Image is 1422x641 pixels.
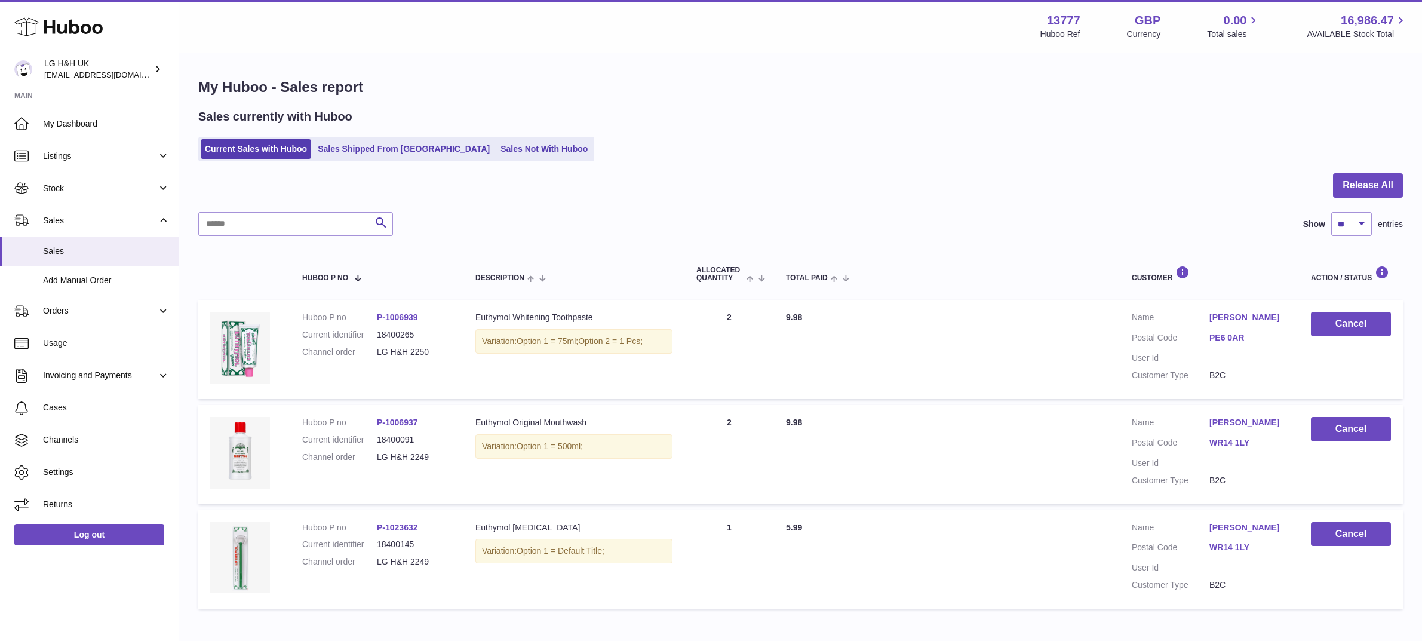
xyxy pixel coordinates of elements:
[14,524,164,545] a: Log out
[1132,332,1209,346] dt: Postal Code
[1307,29,1408,40] span: AVAILABLE Stock Total
[210,312,270,384] img: whitening-toothpaste.webp
[1209,312,1287,323] a: [PERSON_NAME]
[475,312,672,323] div: Euthymol Whitening Toothpaste
[1132,522,1209,536] dt: Name
[44,70,176,79] span: [EMAIL_ADDRESS][DOMAIN_NAME]
[302,346,377,358] dt: Channel order
[377,539,452,550] dd: 18400145
[302,417,377,428] dt: Huboo P no
[1132,352,1209,364] dt: User Id
[1135,13,1160,29] strong: GBP
[1207,29,1260,40] span: Total sales
[1209,475,1287,486] dd: B2C
[1209,437,1287,449] a: WR14 1LY
[210,522,270,594] img: Euthymol_Tongue_Cleaner-Image-4.webp
[786,523,802,532] span: 5.99
[377,346,452,358] dd: LG H&H 2250
[43,183,157,194] span: Stock
[684,510,774,609] td: 1
[517,546,604,556] span: Option 1 = Default Title;
[786,274,828,282] span: Total paid
[302,556,377,568] dt: Channel order
[1040,29,1080,40] div: Huboo Ref
[475,274,524,282] span: Description
[14,60,32,78] img: veechen@lghnh.co.uk
[1132,266,1287,282] div: Customer
[377,556,452,568] dd: LG H&H 2249
[1132,579,1209,591] dt: Customer Type
[43,118,170,130] span: My Dashboard
[1209,370,1287,381] dd: B2C
[377,312,418,322] a: P-1006939
[1307,13,1408,40] a: 16,986.47 AVAILABLE Stock Total
[1207,13,1260,40] a: 0.00 Total sales
[1132,417,1209,431] dt: Name
[1132,475,1209,486] dt: Customer Type
[1132,437,1209,452] dt: Postal Code
[475,434,672,459] div: Variation:
[1132,458,1209,469] dt: User Id
[1047,13,1080,29] strong: 13777
[684,405,774,504] td: 2
[302,312,377,323] dt: Huboo P no
[1132,542,1209,556] dt: Postal Code
[1209,542,1287,553] a: WR14 1LY
[1209,522,1287,533] a: [PERSON_NAME]
[1341,13,1394,29] span: 16,986.47
[1132,370,1209,381] dt: Customer Type
[1132,312,1209,326] dt: Name
[44,58,152,81] div: LG H&H UK
[43,467,170,478] span: Settings
[377,523,418,532] a: P-1023632
[1132,562,1209,573] dt: User Id
[43,215,157,226] span: Sales
[302,329,377,341] dt: Current identifier
[1333,173,1403,198] button: Release All
[302,539,377,550] dt: Current identifier
[201,139,311,159] a: Current Sales with Huboo
[43,499,170,510] span: Returns
[1311,522,1391,547] button: Cancel
[43,151,157,162] span: Listings
[1209,417,1287,428] a: [PERSON_NAME]
[377,452,452,463] dd: LG H&H 2249
[1224,13,1247,29] span: 0.00
[475,522,672,533] div: Euthymol [MEDICAL_DATA]
[1311,417,1391,441] button: Cancel
[43,402,170,413] span: Cases
[696,266,744,282] span: ALLOCATED Quantity
[1311,266,1391,282] div: Action / Status
[302,274,348,282] span: Huboo P no
[786,312,802,322] span: 9.98
[377,329,452,341] dd: 18400265
[1378,219,1403,230] span: entries
[377,418,418,427] a: P-1006937
[210,417,270,489] img: Euthymol-Original-Mouthwash-500ml.webp
[475,417,672,428] div: Euthymol Original Mouthwash
[517,441,583,451] span: Option 1 = 500ml;
[198,109,352,125] h2: Sales currently with Huboo
[496,139,592,159] a: Sales Not With Huboo
[43,370,157,381] span: Invoicing and Payments
[314,139,494,159] a: Sales Shipped From [GEOGRAPHIC_DATA]
[43,338,170,349] span: Usage
[786,418,802,427] span: 9.98
[198,78,1403,97] h1: My Huboo - Sales report
[475,539,672,563] div: Variation:
[1127,29,1161,40] div: Currency
[1311,312,1391,336] button: Cancel
[302,434,377,446] dt: Current identifier
[475,329,672,354] div: Variation:
[578,336,643,346] span: Option 2 = 1 Pcs;
[302,452,377,463] dt: Channel order
[43,434,170,446] span: Channels
[302,522,377,533] dt: Huboo P no
[43,305,157,317] span: Orders
[1209,579,1287,591] dd: B2C
[517,336,578,346] span: Option 1 = 75ml;
[377,434,452,446] dd: 18400091
[43,275,170,286] span: Add Manual Order
[684,300,774,399] td: 2
[1209,332,1287,343] a: PE6 0AR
